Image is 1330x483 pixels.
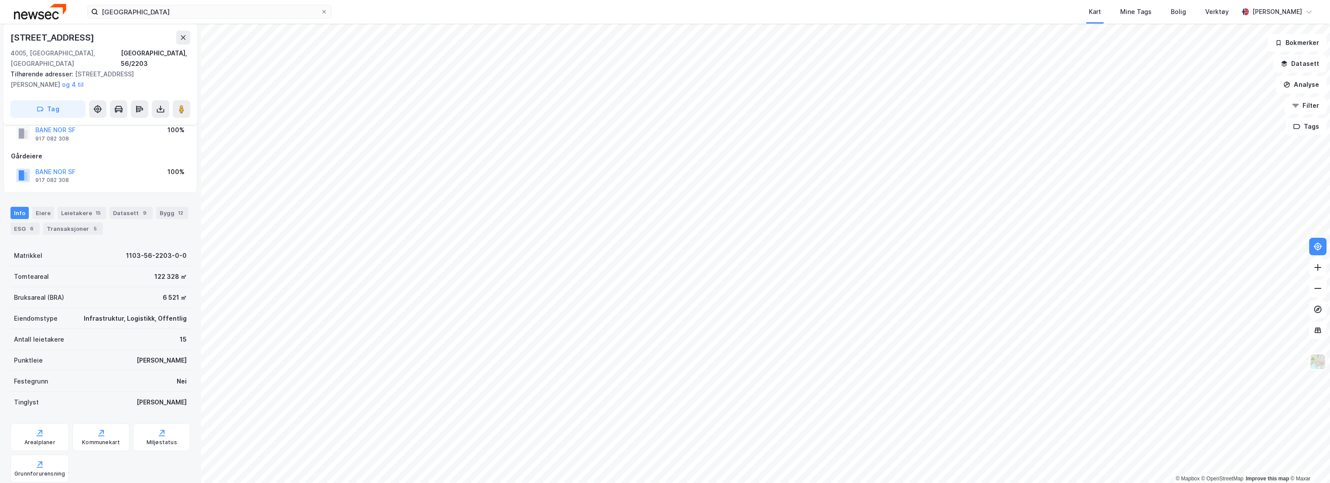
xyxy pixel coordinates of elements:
[1171,7,1186,17] div: Bolig
[1286,441,1330,483] div: Kontrollprogram for chat
[1286,441,1330,483] iframe: Chat Widget
[154,271,187,282] div: 122 328 ㎡
[1120,7,1152,17] div: Mine Tags
[1089,7,1101,17] div: Kart
[126,250,187,261] div: 1103-56-2203-0-0
[14,4,66,19] img: newsec-logo.f6e21ccffca1b3a03d2d.png
[1201,476,1244,482] a: OpenStreetMap
[14,355,43,366] div: Punktleie
[1176,476,1200,482] a: Mapbox
[27,224,36,233] div: 6
[1205,7,1229,17] div: Verktøy
[1246,476,1289,482] a: Improve this map
[43,223,103,235] div: Transaksjoner
[14,334,64,345] div: Antall leietakere
[168,167,185,177] div: 100%
[82,439,120,446] div: Kommunekart
[14,397,39,408] div: Tinglyst
[14,313,58,324] div: Eiendomstype
[1285,97,1327,114] button: Filter
[168,125,185,135] div: 100%
[10,100,85,118] button: Tag
[1268,34,1327,51] button: Bokmerker
[176,209,185,217] div: 12
[14,470,65,477] div: Grunnforurensning
[1276,76,1327,93] button: Analyse
[94,209,103,217] div: 15
[91,224,99,233] div: 5
[14,292,64,303] div: Bruksareal (BRA)
[35,135,69,142] div: 917 082 308
[180,334,187,345] div: 15
[109,207,153,219] div: Datasett
[58,207,106,219] div: Leietakere
[156,207,188,219] div: Bygg
[84,313,187,324] div: Infrastruktur, Logistikk, Offentlig
[147,439,177,446] div: Miljøstatus
[11,151,190,161] div: Gårdeiere
[1252,7,1302,17] div: [PERSON_NAME]
[14,376,48,387] div: Festegrunn
[10,207,29,219] div: Info
[1309,353,1326,370] img: Z
[10,31,96,45] div: [STREET_ADDRESS]
[137,397,187,408] div: [PERSON_NAME]
[14,271,49,282] div: Tomteareal
[137,355,187,366] div: [PERSON_NAME]
[14,250,42,261] div: Matrikkel
[10,70,75,78] span: Tilhørende adresser:
[10,223,40,235] div: ESG
[121,48,190,69] div: [GEOGRAPHIC_DATA], 56/2203
[177,376,187,387] div: Nei
[24,439,55,446] div: Arealplaner
[10,48,121,69] div: 4005, [GEOGRAPHIC_DATA], [GEOGRAPHIC_DATA]
[98,5,321,18] input: Søk på adresse, matrikkel, gårdeiere, leietakere eller personer
[10,69,183,90] div: [STREET_ADDRESS][PERSON_NAME]
[1286,118,1327,135] button: Tags
[32,207,54,219] div: Eiere
[163,292,187,303] div: 6 521 ㎡
[140,209,149,217] div: 9
[1273,55,1327,72] button: Datasett
[35,177,69,184] div: 917 082 308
